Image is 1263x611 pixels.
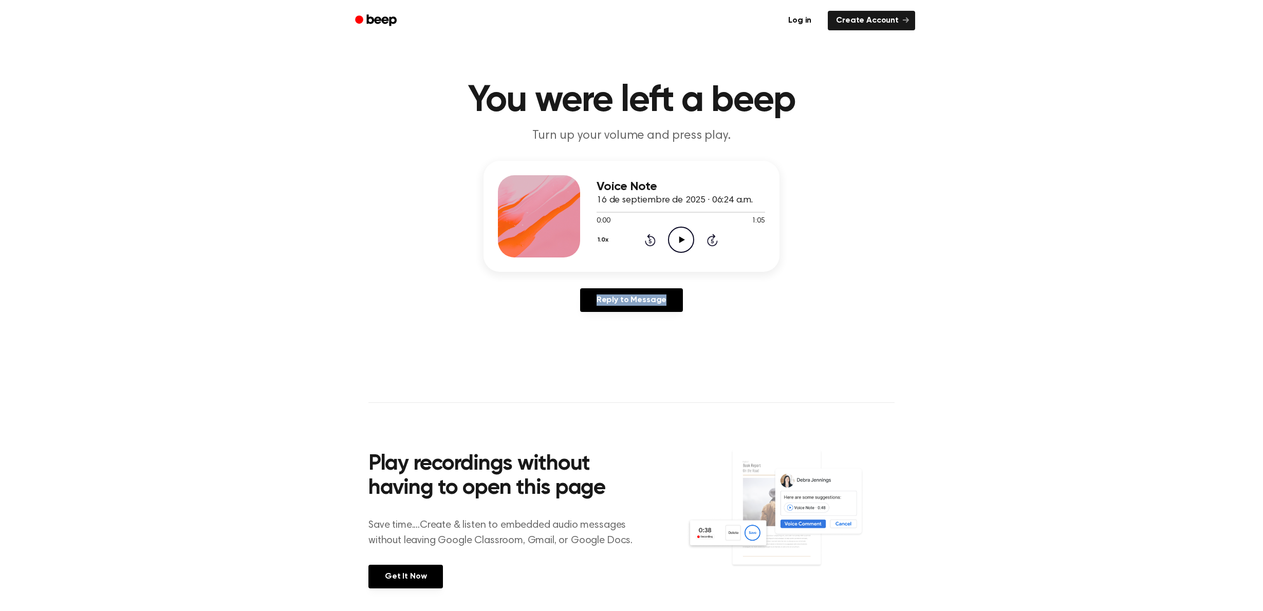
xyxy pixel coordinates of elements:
[580,288,683,312] a: Reply to Message
[368,452,645,501] h2: Play recordings without having to open this page
[434,127,829,144] p: Turn up your volume and press play.
[828,11,915,30] a: Create Account
[597,216,610,227] span: 0:00
[368,82,895,119] h1: You were left a beep
[597,231,612,249] button: 1.0x
[348,11,406,31] a: Beep
[686,449,895,587] img: Voice Comments on Docs and Recording Widget
[597,196,753,205] span: 16 de septiembre de 2025 · 06:24 a.m.
[597,180,765,194] h3: Voice Note
[752,216,765,227] span: 1:05
[778,9,822,32] a: Log in
[368,517,645,548] p: Save time....Create & listen to embedded audio messages without leaving Google Classroom, Gmail, ...
[368,565,443,588] a: Get It Now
